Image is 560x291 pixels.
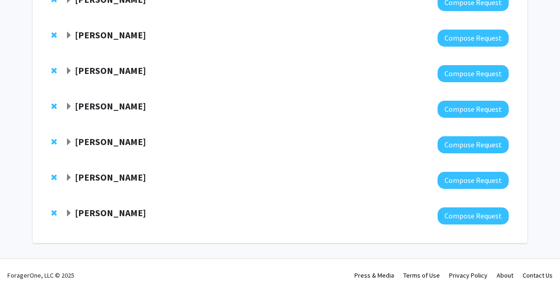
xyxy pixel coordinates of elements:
[438,101,509,118] button: Compose Request to Michele Manahan
[75,171,146,183] strong: [PERSON_NAME]
[65,139,73,146] span: Expand Raj Mukherjee Bookmark
[438,172,509,189] button: Compose Request to Emily Johnson
[65,103,73,110] span: Expand Michele Manahan Bookmark
[354,271,394,279] a: Press & Media
[75,65,146,76] strong: [PERSON_NAME]
[7,249,39,284] iframe: Chat
[51,174,57,181] span: Remove Emily Johnson from bookmarks
[449,271,487,279] a: Privacy Policy
[497,271,513,279] a: About
[75,136,146,147] strong: [PERSON_NAME]
[438,30,509,47] button: Compose Request to Lan Cheng
[51,138,57,145] span: Remove Raj Mukherjee from bookmarks
[51,209,57,217] span: Remove Bonnie Yeung-Luk from bookmarks
[438,136,509,153] button: Compose Request to Raj Mukherjee
[65,174,73,182] span: Expand Emily Johnson Bookmark
[523,271,553,279] a: Contact Us
[75,207,146,218] strong: [PERSON_NAME]
[65,67,73,75] span: Expand Michael Osmanski Bookmark
[65,32,73,39] span: Expand Lan Cheng Bookmark
[75,29,146,41] strong: [PERSON_NAME]
[403,271,440,279] a: Terms of Use
[51,31,57,39] span: Remove Lan Cheng from bookmarks
[65,210,73,217] span: Expand Bonnie Yeung-Luk Bookmark
[438,65,509,82] button: Compose Request to Michael Osmanski
[75,100,146,112] strong: [PERSON_NAME]
[51,67,57,74] span: Remove Michael Osmanski from bookmarks
[438,207,509,224] button: Compose Request to Bonnie Yeung-Luk
[51,103,57,110] span: Remove Michele Manahan from bookmarks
